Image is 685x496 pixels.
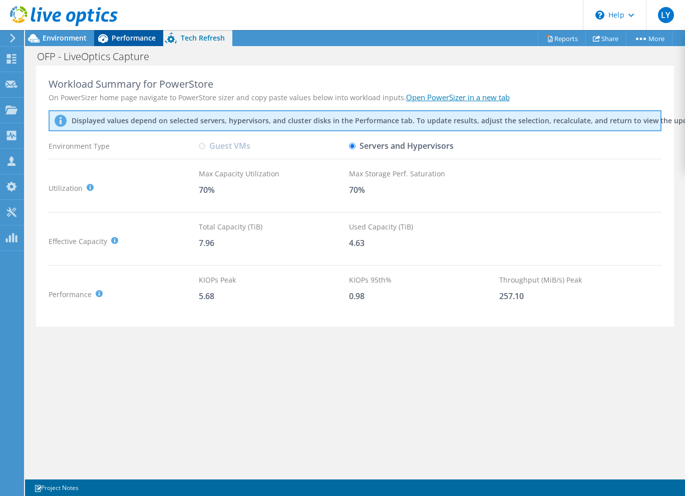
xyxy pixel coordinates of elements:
[499,275,649,286] div: Throughput (MiB/s) Peak
[595,11,604,20] svg: \n
[199,237,349,249] div: 7.96
[199,291,349,302] div: 5.68
[43,33,87,43] span: Environment
[349,137,454,155] label: Servers and Hypervisors
[349,291,499,302] div: 0.98
[349,168,499,179] div: Max Storage Perf. Saturation
[49,221,199,261] div: Effective Capacity
[199,168,349,179] div: Max Capacity Utilization
[199,275,349,286] div: KIOPs Peak
[499,291,649,302] div: 257.10
[349,275,499,286] div: KIOPs 95th%
[349,143,356,149] input: Servers and Hypervisors
[349,237,499,249] div: 4.63
[349,221,499,232] div: Used Capacity (TiB)
[658,7,674,23] span: LY
[199,184,349,195] div: 70%
[49,137,199,155] div: Environment Type
[538,31,586,46] a: Reports
[199,137,250,155] label: Guest VMs
[199,143,205,149] input: Guest VMs
[406,92,510,102] a: Open PowerSizer in a new tab
[72,116,547,125] p: Displayed values depend on selected servers, hypervisors, and cluster disks in the Performance ta...
[27,481,86,494] a: Project Notes
[33,51,165,62] h1: OFP - LiveOptics Capture
[349,184,499,195] div: 70%
[49,275,199,314] div: Performance
[181,33,225,43] span: Tech Refresh
[199,221,349,232] div: Total Capacity (TiB)
[626,31,672,46] a: More
[49,168,199,208] div: Utilization
[585,31,626,46] a: Share
[112,33,156,43] span: Performance
[49,78,661,90] div: Workload Summary for PowerStore
[49,92,661,103] div: On PowerSizer home page navigate to PowerStore sizer and copy paste values below into workload in...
